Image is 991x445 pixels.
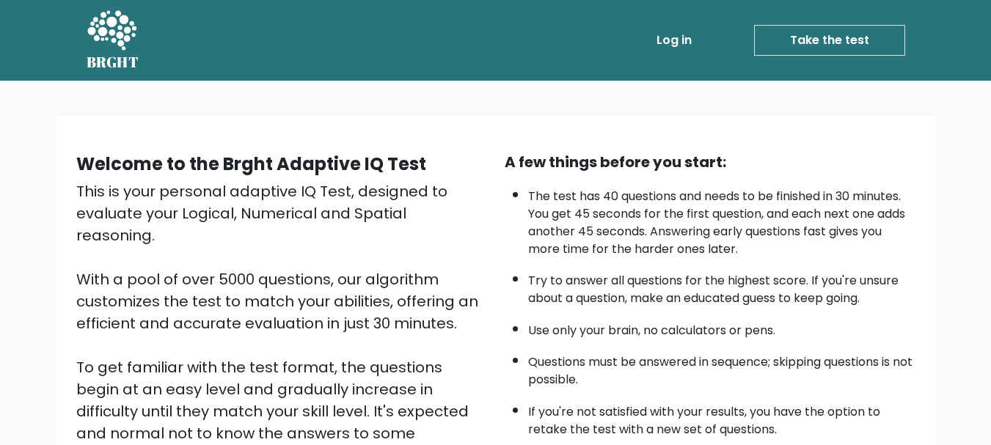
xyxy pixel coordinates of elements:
li: Use only your brain, no calculators or pens. [528,315,915,339]
li: Questions must be answered in sequence; skipping questions is not possible. [528,346,915,389]
li: If you're not satisfied with your results, you have the option to retake the test with a new set ... [528,396,915,438]
li: Try to answer all questions for the highest score. If you're unsure about a question, make an edu... [528,265,915,307]
a: Log in [651,26,698,55]
h5: BRGHT [87,54,139,71]
li: The test has 40 questions and needs to be finished in 30 minutes. You get 45 seconds for the firs... [528,180,915,258]
b: Welcome to the Brght Adaptive IQ Test [76,152,426,176]
a: Take the test [754,25,905,56]
a: BRGHT [87,6,139,75]
div: A few things before you start: [505,151,915,173]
